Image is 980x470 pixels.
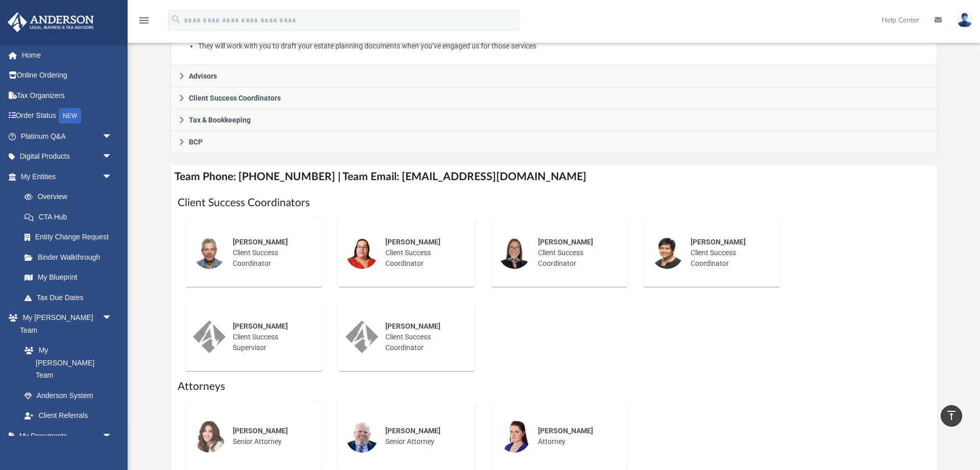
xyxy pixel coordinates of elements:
[538,427,593,435] span: [PERSON_NAME]
[170,14,182,25] i: search
[178,379,930,394] h1: Attorneys
[378,230,468,276] div: Client Success Coordinator
[531,418,620,454] div: Attorney
[498,236,531,269] img: thumbnail
[102,146,122,167] span: arrow_drop_down
[189,72,217,80] span: Advisors
[14,287,128,308] a: Tax Due Dates
[7,45,128,65] a: Home
[102,426,122,447] span: arrow_drop_down
[14,340,117,386] a: My [PERSON_NAME] Team
[189,116,251,123] span: Tax & Bookkeeping
[226,314,315,360] div: Client Success Supervisor
[683,230,773,276] div: Client Success Coordinator
[170,109,938,131] a: Tax & Bookkeeping
[346,420,378,453] img: thumbnail
[7,308,122,340] a: My [PERSON_NAME] Teamarrow_drop_down
[651,236,683,269] img: thumbnail
[7,65,128,86] a: Online Ordering
[14,187,128,207] a: Overview
[346,236,378,269] img: thumbnail
[385,238,440,246] span: [PERSON_NAME]
[189,138,203,145] span: BCP
[378,418,468,454] div: Senior Attorney
[5,12,97,32] img: Anderson Advisors Platinum Portal
[193,236,226,269] img: thumbnail
[193,420,226,453] img: thumbnail
[7,106,128,127] a: Order StatusNEW
[138,19,150,27] a: menu
[138,14,150,27] i: menu
[170,131,938,153] a: BCP
[189,94,281,102] span: Client Success Coordinators
[233,427,288,435] span: [PERSON_NAME]
[102,126,122,147] span: arrow_drop_down
[7,126,128,146] a: Platinum Q&Aarrow_drop_down
[945,409,958,422] i: vertical_align_top
[385,427,440,435] span: [PERSON_NAME]
[7,85,128,106] a: Tax Organizers
[941,405,962,427] a: vertical_align_top
[14,227,128,248] a: Entity Change Request
[178,195,930,210] h1: Client Success Coordinators
[7,146,128,167] a: Digital Productsarrow_drop_down
[498,420,531,453] img: thumbnail
[14,247,128,267] a: Binder Walkthrough
[14,267,122,288] a: My Blueprint
[385,322,440,330] span: [PERSON_NAME]
[59,108,81,123] div: NEW
[170,65,938,87] a: Advisors
[538,238,593,246] span: [PERSON_NAME]
[14,406,122,426] a: Client Referrals
[233,322,288,330] span: [PERSON_NAME]
[170,87,938,109] a: Client Success Coordinators
[957,13,972,28] img: User Pic
[14,207,128,227] a: CTA Hub
[193,320,226,353] img: thumbnail
[14,385,122,406] a: Anderson System
[378,314,468,360] div: Client Success Coordinator
[170,165,938,188] h4: Team Phone: [PHONE_NUMBER] | Team Email: [EMAIL_ADDRESS][DOMAIN_NAME]
[346,320,378,353] img: thumbnail
[198,40,930,53] li: They will work with you to draft your estate planning documents when you’ve engaged us for those ...
[531,230,620,276] div: Client Success Coordinator
[226,418,315,454] div: Senior Attorney
[7,426,122,446] a: My Documentsarrow_drop_down
[7,166,128,187] a: My Entitiesarrow_drop_down
[102,308,122,329] span: arrow_drop_down
[233,238,288,246] span: [PERSON_NAME]
[691,238,746,246] span: [PERSON_NAME]
[102,166,122,187] span: arrow_drop_down
[226,230,315,276] div: Client Success Coordinator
